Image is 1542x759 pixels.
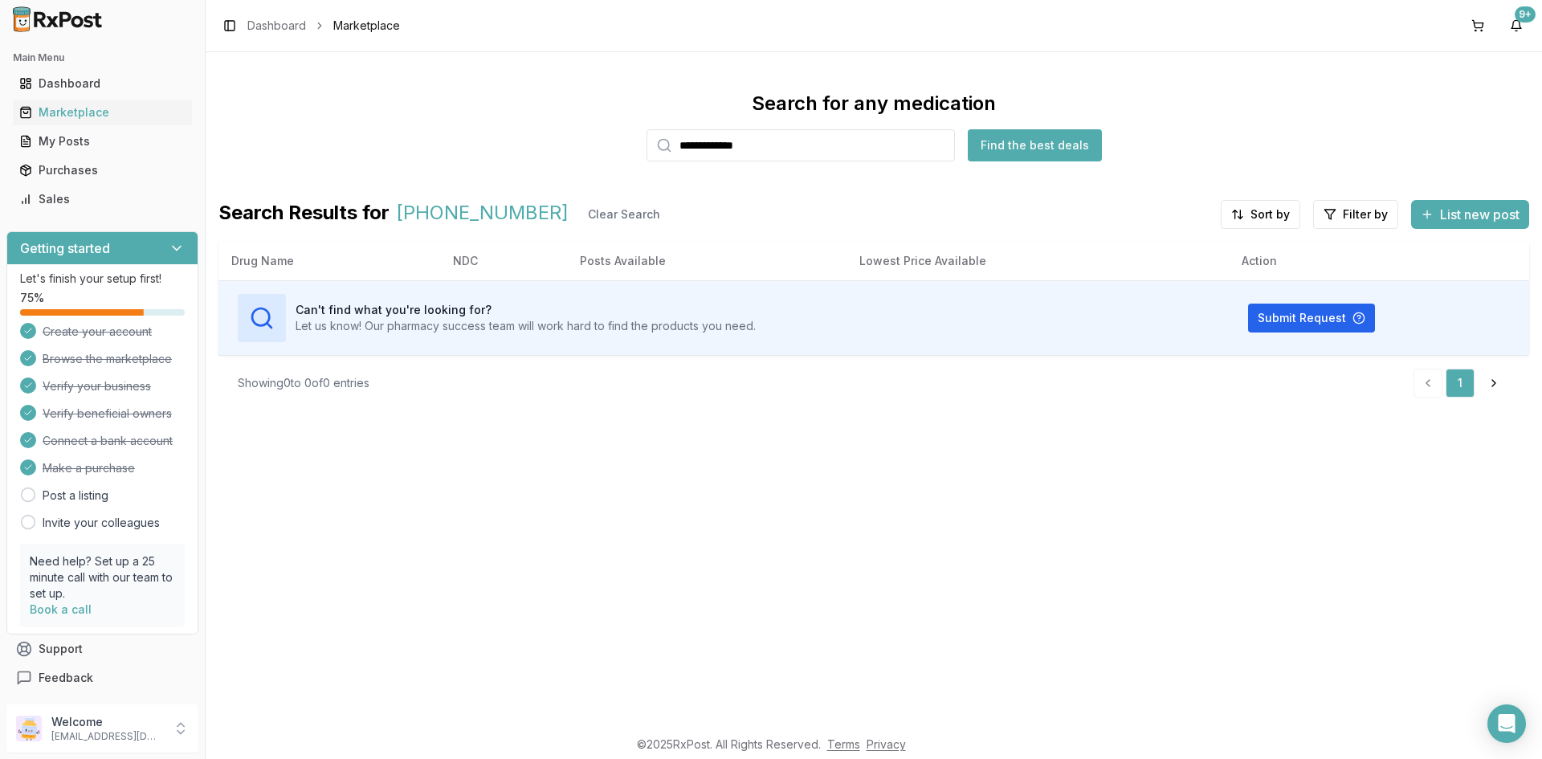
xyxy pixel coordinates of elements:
[846,242,1229,280] th: Lowest Price Available
[6,157,198,183] button: Purchases
[575,200,673,229] button: Clear Search
[13,156,192,185] a: Purchases
[6,186,198,212] button: Sales
[39,670,93,686] span: Feedback
[43,406,172,422] span: Verify beneficial owners
[1411,208,1529,224] a: List new post
[1250,206,1290,222] span: Sort by
[43,515,160,531] a: Invite your colleagues
[6,6,109,32] img: RxPost Logo
[6,635,198,663] button: Support
[6,100,198,125] button: Marketplace
[20,271,185,287] p: Let's finish your setup first!
[16,716,42,741] img: User avatar
[440,242,567,280] th: NDC
[1515,6,1536,22] div: 9+
[827,737,860,751] a: Terms
[19,133,186,149] div: My Posts
[296,318,756,334] p: Let us know! Our pharmacy success team will work hard to find the products you need.
[218,200,390,229] span: Search Results for
[1487,704,1526,743] div: Open Intercom Messenger
[19,104,186,120] div: Marketplace
[19,162,186,178] div: Purchases
[1229,242,1529,280] th: Action
[752,91,996,116] div: Search for any medication
[968,129,1102,161] button: Find the best deals
[20,290,44,306] span: 75 %
[296,302,756,318] h3: Can't find what you're looking for?
[247,18,400,34] nav: breadcrumb
[13,98,192,127] a: Marketplace
[20,239,110,258] h3: Getting started
[396,200,569,229] span: [PHONE_NUMBER]
[238,375,369,391] div: Showing 0 to 0 of 0 entries
[43,460,135,476] span: Make a purchase
[13,127,192,156] a: My Posts
[1413,369,1510,398] nav: pagination
[43,378,151,394] span: Verify your business
[1248,304,1375,333] button: Submit Request
[1446,369,1475,398] a: 1
[19,75,186,92] div: Dashboard
[13,185,192,214] a: Sales
[6,129,198,154] button: My Posts
[19,191,186,207] div: Sales
[51,714,163,730] p: Welcome
[247,18,306,34] a: Dashboard
[6,71,198,96] button: Dashboard
[1478,369,1510,398] a: Go to next page
[567,242,846,280] th: Posts Available
[6,663,198,692] button: Feedback
[1343,206,1388,222] span: Filter by
[30,553,175,602] p: Need help? Set up a 25 minute call with our team to set up.
[1503,13,1529,39] button: 9+
[1313,200,1398,229] button: Filter by
[218,242,440,280] th: Drug Name
[867,737,906,751] a: Privacy
[30,602,92,616] a: Book a call
[13,51,192,64] h2: Main Menu
[43,351,172,367] span: Browse the marketplace
[43,324,152,340] span: Create your account
[13,69,192,98] a: Dashboard
[43,433,173,449] span: Connect a bank account
[333,18,400,34] span: Marketplace
[51,730,163,743] p: [EMAIL_ADDRESS][DOMAIN_NAME]
[1440,205,1520,224] span: List new post
[1221,200,1300,229] button: Sort by
[43,488,108,504] a: Post a listing
[1411,200,1529,229] button: List new post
